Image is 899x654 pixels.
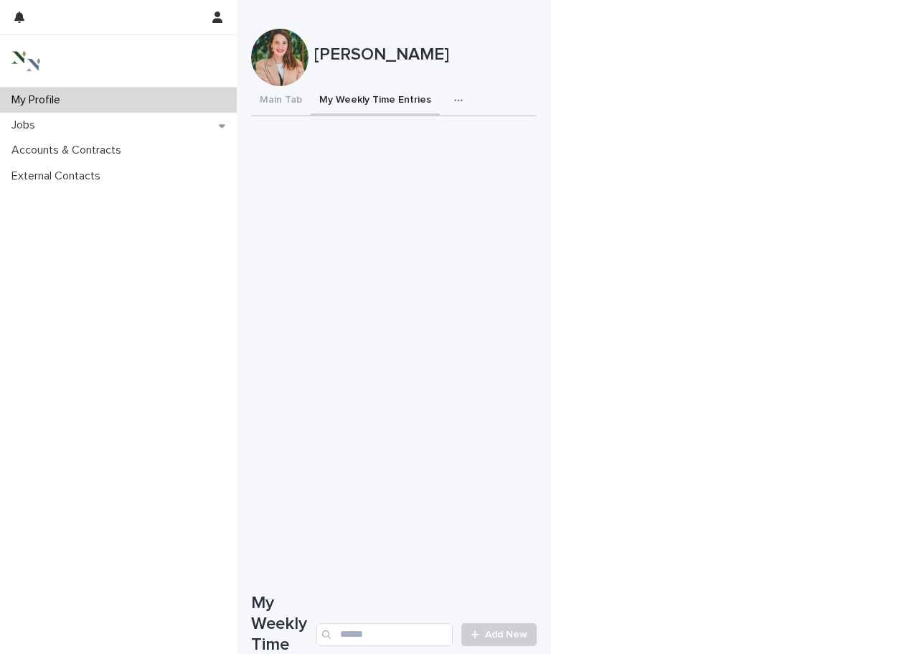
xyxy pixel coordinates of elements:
button: Main Tab [251,86,311,116]
p: My Profile [6,93,72,107]
span: Add New [485,630,527,640]
p: [PERSON_NAME] [314,45,531,65]
input: Search [316,623,453,646]
p: External Contacts [6,169,112,183]
p: Jobs [6,118,47,132]
button: My Weekly Time Entries [311,86,440,116]
p: Accounts & Contracts [6,144,133,157]
img: 3bAFpBnQQY6ys9Fa9hsD [11,47,40,75]
a: Add New [461,623,537,646]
